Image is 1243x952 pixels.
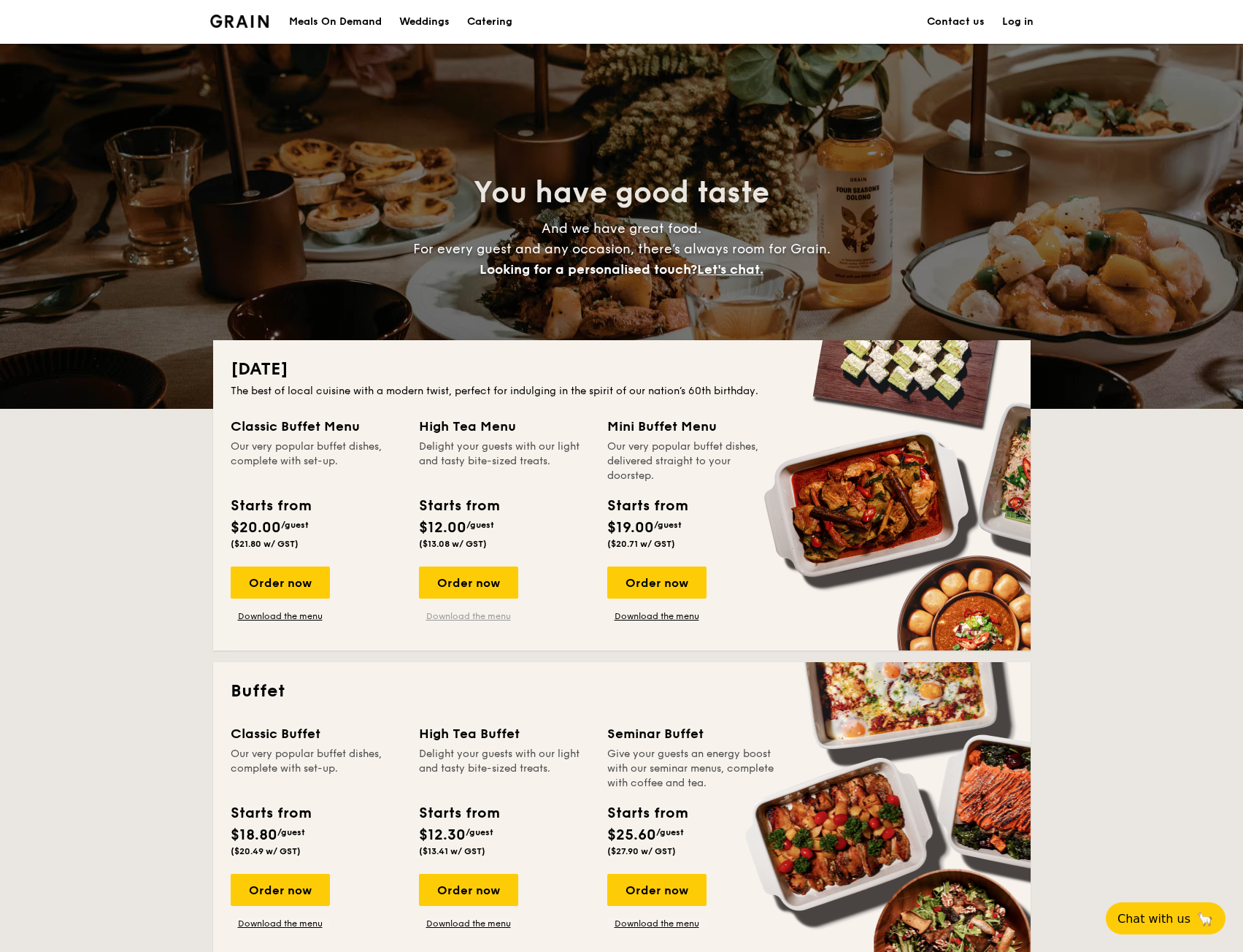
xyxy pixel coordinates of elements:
span: ($20.49 w/ GST) [231,846,301,856]
span: 🦙 [1196,910,1214,927]
div: Our very popular buffet dishes, delivered straight to your doorstep. [607,439,778,483]
span: /guest [466,827,493,837]
span: /guest [277,827,305,837]
span: $19.00 [607,519,654,537]
div: Classic Buffet Menu [231,416,401,437]
div: Our very popular buffet dishes, complete with set-up. [231,439,401,483]
a: Download the menu [231,610,330,622]
a: Download the menu [231,918,330,929]
span: /guest [654,520,682,530]
div: Order now [231,567,330,599]
div: High Tea Menu [419,416,590,437]
span: $12.30 [419,826,466,844]
div: Order now [607,567,707,599]
div: Delight your guests with our light and tasty bite-sized treats. [419,747,590,791]
img: Grain [210,15,269,28]
span: ($27.90 w/ GST) [607,846,676,856]
span: $20.00 [231,519,281,537]
span: Looking for a personalised touch? [480,261,697,277]
span: /guest [281,520,309,530]
div: Delight your guests with our light and tasty bite-sized treats. [419,439,590,483]
div: Give your guests an energy boost with our seminar menus, complete with coffee and tea. [607,747,778,791]
div: Order now [607,874,707,906]
div: Mini Buffet Menu [607,416,778,437]
span: $18.80 [231,826,277,844]
span: $25.60 [607,826,656,844]
span: ($21.80 w/ GST) [231,539,299,549]
a: Download the menu [419,610,518,622]
h2: [DATE] [231,358,1013,381]
div: Classic Buffet [231,723,401,744]
span: ($13.08 w/ GST) [419,539,487,549]
span: Chat with us [1117,912,1190,926]
div: Starts from [231,495,310,517]
a: Download the menu [607,918,707,929]
span: /guest [466,520,494,530]
span: You have good taste [474,175,769,210]
span: ($13.41 w/ GST) [419,846,485,856]
span: $12.00 [419,519,466,537]
span: ($20.71 w/ GST) [607,539,675,549]
span: And we have great food. For every guest and any occasion, there’s always room for Grain. [413,220,831,277]
div: Starts from [607,802,687,824]
div: Order now [231,874,330,906]
span: Let's chat. [697,261,763,277]
a: Download the menu [607,610,707,622]
div: Starts from [231,802,310,824]
div: The best of local cuisine with a modern twist, perfect for indulging in the spirit of our nation’... [231,384,1013,399]
div: Starts from [607,495,687,517]
div: High Tea Buffet [419,723,590,744]
span: /guest [656,827,684,837]
a: Logotype [210,15,269,28]
div: Starts from [419,495,499,517]
div: Seminar Buffet [607,723,778,744]
button: Chat with us🦙 [1106,902,1225,934]
div: Starts from [419,802,499,824]
div: Our very popular buffet dishes, complete with set-up. [231,747,401,791]
a: Download the menu [419,918,518,929]
div: Order now [419,567,518,599]
h2: Buffet [231,680,1013,703]
div: Order now [419,874,518,906]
